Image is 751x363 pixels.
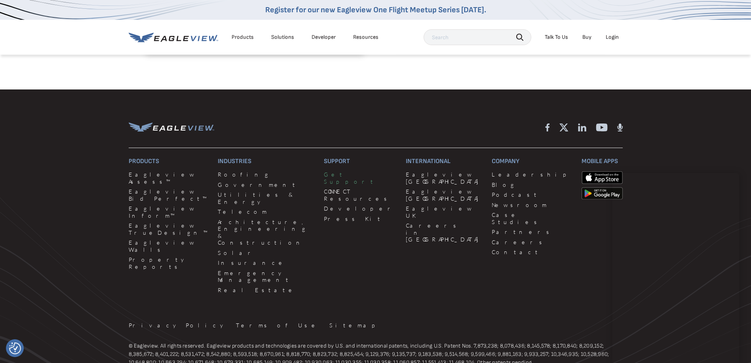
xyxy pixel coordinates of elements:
a: Roofing [218,171,314,178]
h3: Company [492,158,572,165]
h3: Products [129,158,209,165]
a: Contact [492,249,572,256]
a: Solar [218,249,314,257]
a: Eagleview Walls [129,239,209,253]
a: CONNECT Resources [324,188,396,202]
a: Sitemap [329,322,381,329]
a: Get Support [324,171,396,185]
a: Eagleview Inform™ [129,205,209,219]
button: Consent Preferences [9,342,21,354]
img: google-play-store_b9643a.png [582,187,623,200]
a: Press Kit [324,215,396,222]
h3: International [406,158,482,165]
a: Telecom [218,208,314,215]
a: Eagleview Assess™ [129,171,209,185]
a: Developer [324,205,396,212]
a: Utilities & Energy [218,191,314,205]
a: Privacy Policy [129,322,226,329]
img: apple-app-store.png [582,171,623,184]
a: Podcast [492,191,572,198]
a: Buy [582,34,591,41]
div: Solutions [271,34,294,41]
a: Leadership [492,171,572,178]
iframe: Chat Window [612,173,739,363]
h3: Industries [218,158,314,165]
a: Government [218,181,314,188]
a: Eagleview Bid Perfect™ [129,188,209,202]
a: Blog [492,181,572,188]
a: Terms of Use [236,322,320,329]
a: Real Estate [218,287,314,294]
a: Developer [312,34,336,41]
a: Emergency Management [218,270,314,283]
div: Login [606,34,619,41]
a: Careers [492,239,572,246]
a: Insurance [218,259,314,266]
a: Partners [492,228,572,236]
a: Architecture, Engineering & Construction [218,219,314,246]
input: Search [424,29,531,45]
a: Newsroom [492,201,572,209]
a: Eagleview TrueDesign™ [129,222,209,236]
a: Careers in [GEOGRAPHIC_DATA] [406,222,482,243]
h3: Support [324,158,396,165]
a: Property Reports [129,256,209,270]
div: Resources [353,34,378,41]
a: Register for our new Eagleview One Flight Meetup Series [DATE]. [265,5,486,15]
a: Eagleview [GEOGRAPHIC_DATA] [406,171,482,185]
a: Case Studies [492,211,572,225]
h3: Mobile Apps [582,158,623,165]
div: Talk To Us [545,34,568,41]
img: Revisit consent button [9,342,21,354]
a: Eagleview UK [406,205,482,219]
a: Eagleview [GEOGRAPHIC_DATA] [406,188,482,202]
div: Products [232,34,254,41]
